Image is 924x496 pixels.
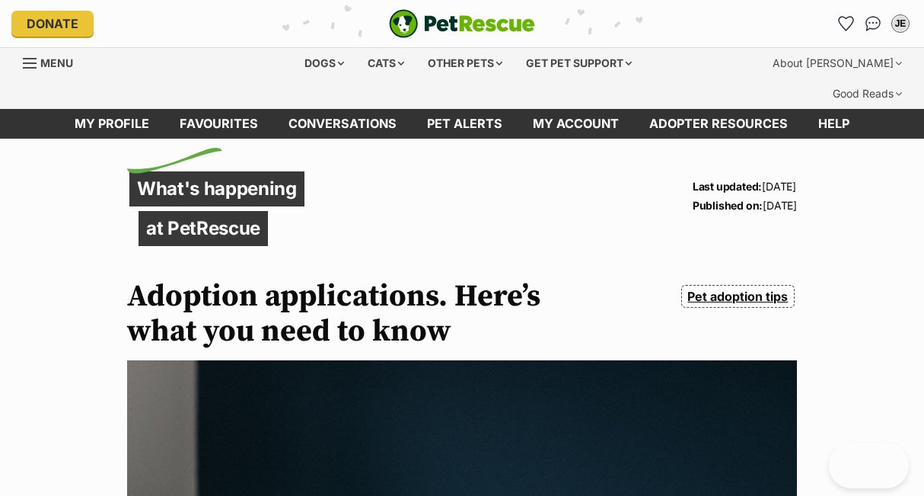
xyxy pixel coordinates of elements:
a: My account [518,109,634,139]
div: About [PERSON_NAME] [762,48,913,78]
div: Cats [357,48,415,78]
img: decorative flick [127,148,222,174]
a: My profile [59,109,164,139]
a: Favourites [164,109,273,139]
img: chat-41dd97257d64d25036548639549fe6c8038ab92f7586957e7f3b1b290dea8141.svg [865,16,881,31]
div: Dogs [294,48,355,78]
a: Menu [23,48,84,75]
strong: Published on: [693,199,763,212]
div: Get pet support [515,48,642,78]
a: Adopter resources [634,109,803,139]
p: What's happening [129,171,304,206]
p: at PetRescue [139,211,268,246]
a: PetRescue [389,9,535,38]
a: Favourites [833,11,858,36]
ul: Account quick links [833,11,913,36]
div: Other pets [417,48,513,78]
strong: Last updated: [693,180,762,193]
img: logo-e224e6f780fb5917bec1dbf3a21bbac754714ae5b6737aabdf751b685950b380.svg [389,9,535,38]
p: [DATE] [693,196,797,215]
a: Pet alerts [412,109,518,139]
div: Good Reads [822,78,913,109]
div: JE [893,16,908,31]
iframe: Help Scout Beacon - Open [829,443,909,488]
p: [DATE] [693,177,797,196]
a: Pet adoption tips [681,285,795,308]
a: Help [803,109,865,139]
a: conversations [273,109,412,139]
h1: Adoption applications. Here’s what you need to know [127,279,562,349]
span: Menu [40,56,73,69]
a: Conversations [861,11,885,36]
a: Donate [11,11,94,37]
button: My account [888,11,913,36]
